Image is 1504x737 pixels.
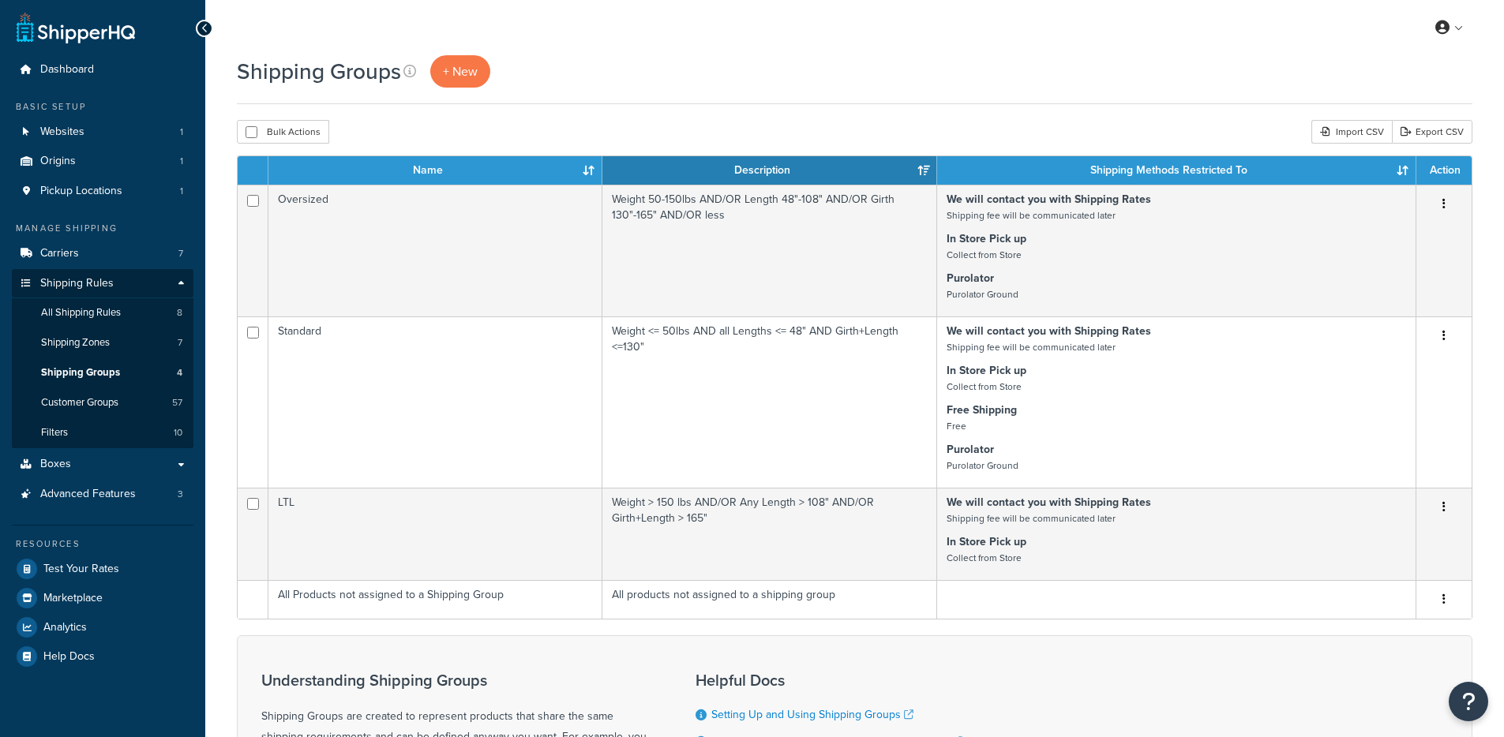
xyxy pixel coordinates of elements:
a: Boxes [12,450,193,479]
h3: Helpful Docs [696,672,1000,689]
a: Carriers 7 [12,239,193,268]
small: Shipping fee will be communicated later [947,208,1116,223]
li: Customer Groups [12,388,193,417]
a: Test Your Rates [12,555,193,583]
li: Websites [12,118,193,147]
strong: We will contact you with Shipping Rates [947,191,1151,208]
span: 1 [180,125,183,139]
th: Description: activate to sort column ascending [602,156,936,185]
td: Weight > 150 lbs AND/OR Any Length > 108" AND/OR Girth+Length > 165" [602,488,936,580]
span: Boxes [40,458,71,471]
td: Standard [268,316,602,488]
span: 7 [178,247,183,260]
strong: We will contact you with Shipping Rates [947,323,1151,339]
span: Shipping Groups [41,366,120,380]
a: Dashboard [12,55,193,84]
small: Free [947,419,966,433]
div: Manage Shipping [12,222,193,235]
a: Marketplace [12,584,193,612]
a: Shipping Groups 4 [12,358,193,387]
small: Collect from Store [947,551,1022,565]
h3: Understanding Shipping Groups [261,672,656,689]
span: 3 [178,488,183,501]
li: Shipping Rules [12,269,193,449]
div: Basic Setup [12,100,193,114]
li: All Shipping Rules [12,298,193,327]
span: 10 [174,426,182,440]
li: Origins [12,147,193,176]
a: Export CSV [1392,120,1472,144]
a: Shipping Zones 7 [12,328,193,357]
a: Customer Groups 57 [12,388,193,417]
span: 8 [177,306,182,320]
a: Advanced Features 3 [12,480,193,509]
a: Help Docs [12,642,193,671]
th: Action [1416,156,1472,185]
th: Shipping Methods Restricted To: activate to sort column ascending [937,156,1416,185]
span: Websites [40,125,84,139]
span: Filters [41,426,68,440]
a: Pickup Locations 1 [12,177,193,206]
span: Test Your Rates [43,563,119,576]
span: + New [443,62,478,80]
span: Dashboard [40,63,94,77]
td: All Products not assigned to a Shipping Group [268,580,602,619]
button: Bulk Actions [237,120,329,144]
span: 1 [180,185,183,198]
small: Shipping fee will be communicated later [947,340,1116,354]
span: Shipping Rules [40,277,114,290]
li: Filters [12,418,193,447]
span: Pickup Locations [40,185,122,198]
span: Origins [40,155,76,168]
span: Marketplace [43,592,103,605]
strong: Purolator [947,441,994,458]
div: Import CSV [1311,120,1392,144]
span: All Shipping Rules [41,306,121,320]
a: Websites 1 [12,118,193,147]
td: Oversized [268,185,602,316]
a: Filters 10 [12,418,193,447]
span: Customer Groups [41,396,118,410]
a: + New [430,55,490,88]
li: Advanced Features [12,480,193,509]
strong: We will contact you with Shipping Rates [947,494,1151,511]
span: Carriers [40,247,79,260]
span: 4 [177,366,182,380]
span: Help Docs [43,650,95,664]
button: Open Resource Center [1449,682,1488,721]
strong: Purolator [947,270,994,286]
span: 1 [180,155,183,168]
a: Analytics [12,613,193,642]
small: Shipping fee will be communicated later [947,511,1116,526]
small: Collect from Store [947,248,1022,262]
li: Shipping Groups [12,358,193,387]
small: Collect from Store [947,380,1022,394]
li: Shipping Zones [12,328,193,357]
h1: Shipping Groups [237,56,401,87]
a: All Shipping Rules 8 [12,298,193,327]
span: 57 [172,396,182,410]
strong: In Store Pick up [947,362,1026,379]
a: Shipping Rules [12,269,193,298]
strong: Free Shipping [947,402,1017,418]
td: Weight <= 50lbs AND all Lengths <= 48" AND Girth+Length <=130" [602,316,936,488]
td: Weight 50-150lbs AND/OR Length 48"-108" AND/OR Girth 130"-165" AND/OR less [602,185,936,316]
a: Setting Up and Using Shipping Groups [711,706,913,723]
small: Purolator Ground [947,458,1018,473]
span: 7 [178,336,182,350]
a: ShipperHQ Home [17,12,135,43]
a: Origins 1 [12,147,193,176]
span: Advanced Features [40,488,136,501]
small: Purolator Ground [947,287,1018,301]
strong: In Store Pick up [947,533,1026,550]
div: Resources [12,537,193,551]
li: Pickup Locations [12,177,193,206]
li: Carriers [12,239,193,268]
strong: In Store Pick up [947,230,1026,247]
